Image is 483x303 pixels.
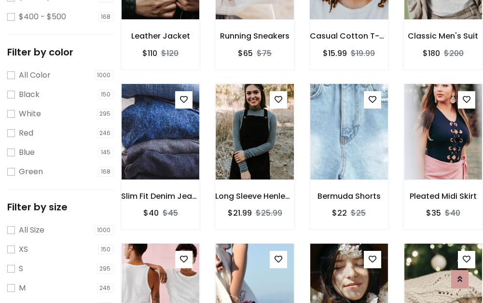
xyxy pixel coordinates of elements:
[445,207,460,219] del: $40
[95,70,114,80] span: 1000
[310,192,388,201] h6: Bermuda Shorts
[143,208,159,218] h6: $40
[423,49,440,58] h6: $180
[95,225,114,235] span: 1000
[163,207,178,219] del: $45
[228,208,252,218] h6: $21.99
[97,109,114,119] span: 295
[256,207,282,219] del: $25.99
[98,167,114,177] span: 168
[351,48,375,59] del: $19.99
[19,11,66,23] label: $400 - $500
[98,12,114,22] span: 168
[19,244,28,255] label: XS
[98,245,114,254] span: 150
[19,224,44,236] label: All Size
[19,282,26,294] label: M
[7,46,113,58] h5: Filter by color
[19,69,51,81] label: All Color
[19,127,33,139] label: Red
[215,31,294,41] h6: Running Sneakers
[404,192,483,201] h6: Pleated Midi Skirt
[19,147,35,158] label: Blue
[19,89,40,100] label: Black
[19,263,23,275] label: S
[444,48,464,59] del: $200
[121,192,200,201] h6: Slim Fit Denim Jeans
[142,49,157,58] h6: $110
[161,48,179,59] del: $120
[97,283,114,293] span: 246
[257,48,272,59] del: $75
[97,128,114,138] span: 246
[97,264,114,274] span: 295
[310,31,388,41] h6: Casual Cotton T-Shirt
[7,201,113,213] h5: Filter by size
[426,208,441,218] h6: $35
[351,207,366,219] del: $25
[332,208,347,218] h6: $22
[323,49,347,58] h6: $15.99
[121,31,200,41] h6: Leather Jacket
[19,108,41,120] label: White
[98,90,114,99] span: 150
[215,192,294,201] h6: Long Sleeve Henley T-Shirt
[98,148,114,157] span: 145
[19,166,43,178] label: Green
[238,49,253,58] h6: $65
[404,31,483,41] h6: Classic Men's Suit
